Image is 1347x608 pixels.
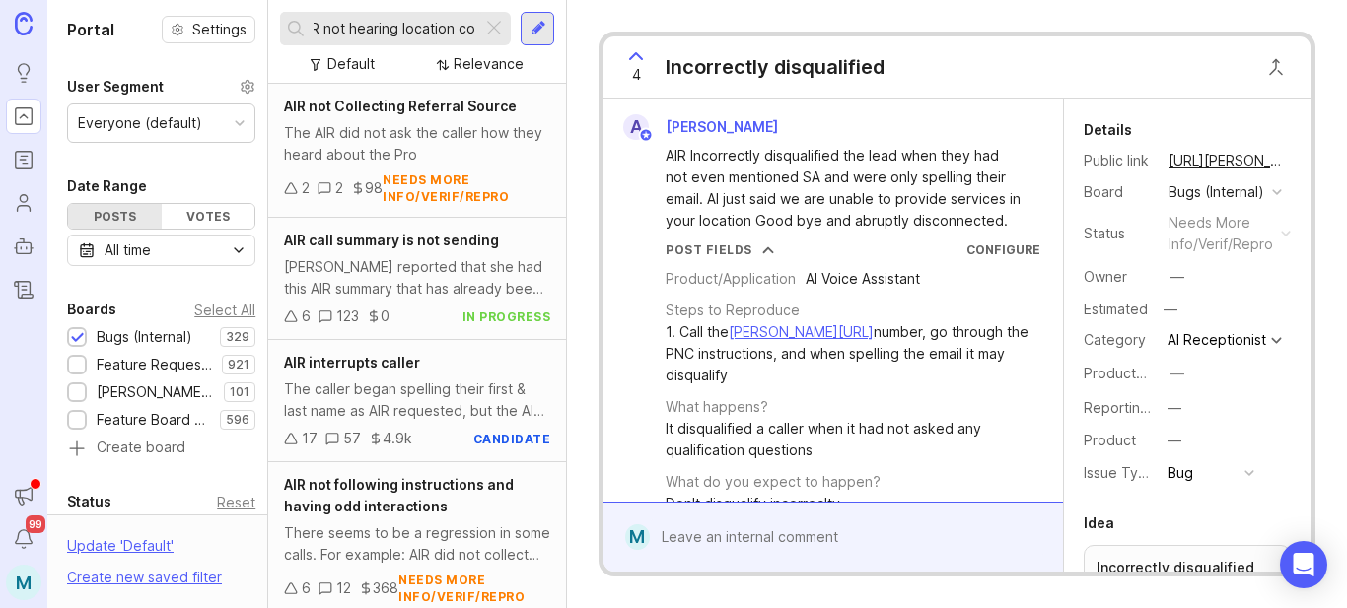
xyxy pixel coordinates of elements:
[284,354,420,371] span: AIR interrupts caller
[623,114,649,140] div: A
[67,490,111,513] div: Status
[1084,118,1132,142] div: Details
[343,428,361,449] div: 57
[6,55,41,91] a: Ideas
[67,18,114,41] h1: Portal
[327,53,375,75] div: Default
[194,304,255,315] div: Select All
[284,256,550,300] div: [PERSON_NAME] reported that she had this AIR summary that has already been sent, but it was still...
[162,204,255,229] div: Votes
[284,476,514,514] span: AIR not following instructions and having odd interactions
[1169,212,1273,255] div: needs more info/verif/repro
[97,326,192,348] div: Bugs (Internal)
[284,522,550,566] div: There seems to be a regression in some calls. For example: AIR did not collect my date of birth o...
[6,521,41,557] button: Notifications
[192,20,247,39] span: Settings
[67,535,174,567] div: Update ' Default '
[1084,399,1189,416] label: Reporting Team
[1084,511,1114,535] div: Idea
[666,268,796,290] div: Product/Application
[67,174,147,198] div: Date Range
[268,340,566,462] a: AIR interrupts callerThe caller began spelling their first & last name as AIR requested, but the ...
[373,577,398,599] div: 368
[462,308,551,325] div: in progress
[284,122,550,166] div: The AIR did not ask the caller how they heard about the Pro
[666,241,752,258] div: Post Fields
[1084,464,1156,481] label: Issue Type
[666,145,1024,232] div: AIR Incorrectly disqualified the lead when they had not even mentioned SA and were only spelling ...
[729,323,874,340] a: [PERSON_NAME][URL]
[15,12,33,34] img: Canny Home
[302,177,310,199] div: 2
[228,357,249,372] p: 921
[230,384,249,400] p: 101
[383,428,412,449] div: 4.9k
[336,305,359,327] div: 123
[268,84,566,218] a: AIR not Collecting Referral SourceThe AIR did not ask the caller how they heard about the Pro2298...
[67,567,222,588] div: Create new saved filter
[6,142,41,177] a: Roadmaps
[223,242,254,258] svg: toggle icon
[611,114,794,140] a: A[PERSON_NAME]
[666,300,800,321] div: Steps to Reproduce
[6,185,41,221] a: Users
[6,229,41,264] a: Autopilot
[806,268,920,290] div: AI Voice Assistant
[1170,266,1184,288] div: —
[1168,333,1266,347] div: AI Receptionist
[383,171,550,205] div: needs more info/verif/repro
[966,242,1040,257] a: Configure
[1168,462,1193,484] div: Bug
[625,524,650,550] div: M
[67,298,116,321] div: Boards
[67,440,255,458] a: Create board
[1280,541,1327,588] div: Open Intercom Messenger
[1084,181,1153,203] div: Board
[335,177,343,199] div: 2
[1084,223,1153,244] div: Status
[284,378,550,422] div: The caller began spelling their first & last name as AIR requested, but the AI interrupted the ca...
[302,305,311,327] div: 6
[1163,148,1291,173] a: [URL][PERSON_NAME]
[1170,363,1184,384] div: —
[6,565,41,600] button: M
[1097,558,1278,577] p: Incorrectly disqualified
[217,497,255,507] div: Reset
[302,428,318,449] div: 17
[67,75,164,99] div: User Segment
[1084,266,1153,288] div: Owner
[666,321,1040,386] div: 1. Call the number, go through the PNC instructions, and when spelling the email it may disqualify
[632,64,641,86] span: 4
[666,471,881,493] div: What do you expect to happen?
[639,128,654,143] img: member badge
[1158,297,1183,322] div: —
[666,118,778,135] span: [PERSON_NAME]
[1084,329,1153,351] div: Category
[78,112,202,134] div: Everyone (default)
[284,98,517,114] span: AIR not Collecting Referral Source
[6,99,41,134] a: Portal
[1168,397,1181,419] div: —
[365,177,383,199] div: 98
[1256,47,1296,87] button: Close button
[1084,432,1136,448] label: Product
[666,418,1040,461] div: It disqualified a caller when it had not asked any qualification questions
[473,431,551,447] div: candidate
[1169,181,1264,203] div: Bugs (Internal)
[1084,150,1153,171] div: Public link
[666,53,885,81] div: Incorrectly disqualified
[302,577,311,599] div: 6
[97,354,212,375] div: Feature Requests (Internal)
[381,305,390,327] div: 0
[97,409,210,431] div: Feature Board Sandbox [DATE]
[6,478,41,513] button: Announcements
[6,272,41,307] a: Changelog
[97,381,214,403] div: [PERSON_NAME] (Public)
[1168,430,1181,451] div: —
[68,204,162,229] div: Posts
[226,412,249,428] p: 596
[162,16,255,43] button: Settings
[666,396,768,418] div: What happens?
[454,53,524,75] div: Relevance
